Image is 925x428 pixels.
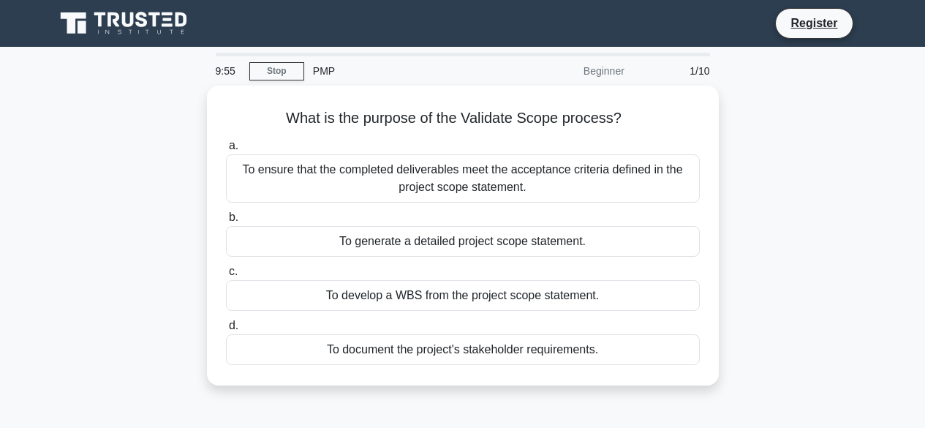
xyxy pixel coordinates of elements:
a: Register [782,14,846,32]
span: d. [229,319,238,331]
div: 9:55 [207,56,249,86]
div: To ensure that the completed deliverables meet the acceptance criteria defined in the project sco... [226,154,700,203]
span: c. [229,265,238,277]
div: To develop a WBS from the project scope statement. [226,280,700,311]
div: To generate a detailed project scope statement. [226,226,700,257]
div: 1/10 [633,56,719,86]
div: To document the project's stakeholder requirements. [226,334,700,365]
div: PMP [304,56,505,86]
span: b. [229,211,238,223]
span: a. [229,139,238,151]
h5: What is the purpose of the Validate Scope process? [224,109,701,128]
div: Beginner [505,56,633,86]
a: Stop [249,62,304,80]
